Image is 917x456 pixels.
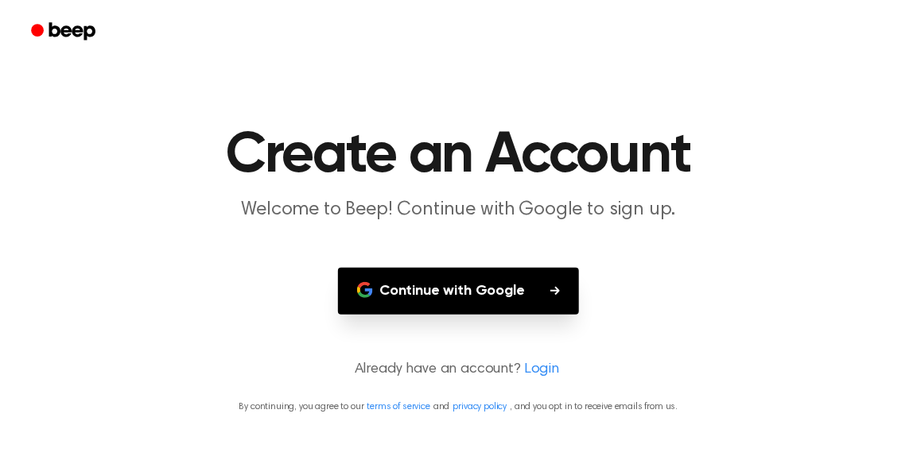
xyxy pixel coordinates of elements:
p: Already have an account? [19,359,898,381]
a: terms of service [367,402,430,412]
p: Welcome to Beep! Continue with Google to sign up. [153,197,764,223]
p: By continuing, you agree to our and , and you opt in to receive emails from us. [19,400,898,414]
a: Login [524,359,559,381]
a: privacy policy [453,402,507,412]
button: Continue with Google [338,268,579,315]
h1: Create an Account [52,127,866,184]
a: Beep [20,17,110,48]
